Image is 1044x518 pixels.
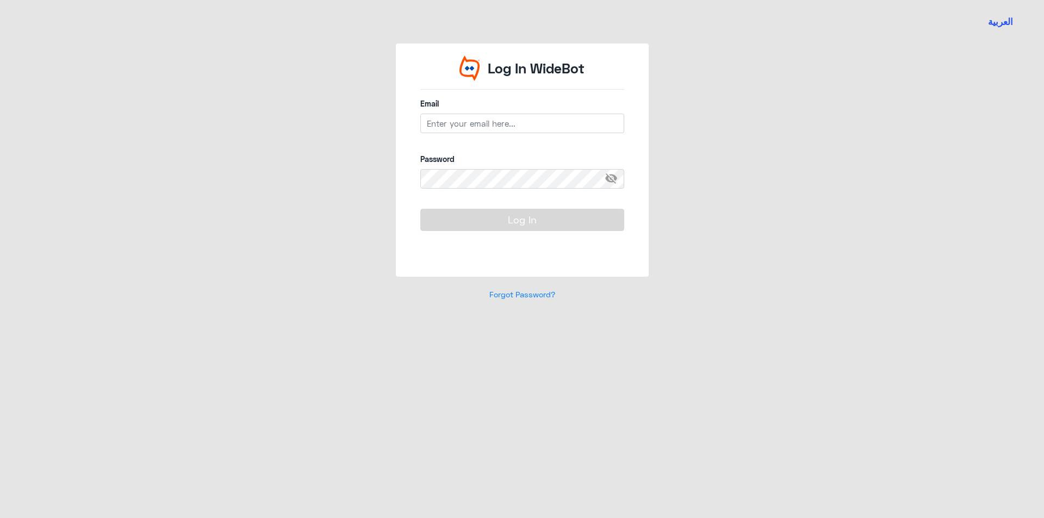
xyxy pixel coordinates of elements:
[420,209,624,230] button: Log In
[420,98,624,109] label: Email
[459,55,480,81] img: Widebot Logo
[488,58,585,79] p: Log In WideBot
[981,8,1020,35] a: Switch language
[988,15,1013,29] button: العربية
[605,169,624,189] span: visibility_off
[420,153,624,165] label: Password
[489,290,555,299] a: Forgot Password?
[420,114,624,133] input: Enter your email here...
